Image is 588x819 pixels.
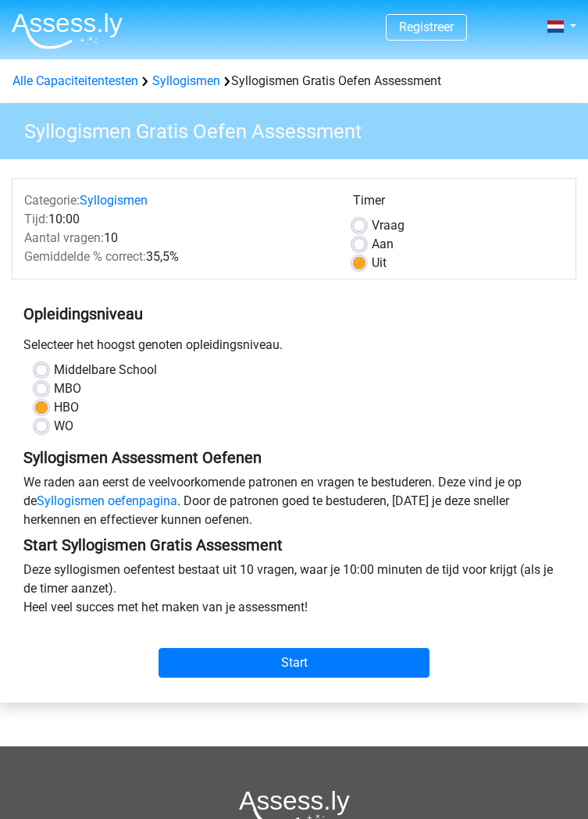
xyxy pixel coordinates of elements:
[12,229,341,247] div: 10
[24,193,80,208] span: Categorie:
[24,230,104,245] span: Aantal vragen:
[6,72,582,91] div: Syllogismen Gratis Oefen Assessment
[80,193,148,208] a: Syllogismen
[372,235,394,254] label: Aan
[372,216,404,235] label: Vraag
[54,398,79,417] label: HBO
[12,12,123,49] img: Assessly
[159,648,429,678] input: Start
[23,448,565,467] h5: Syllogismen Assessment Oefenen
[54,417,73,436] label: WO
[24,212,48,226] span: Tijd:
[12,247,341,266] div: 35,5%
[24,249,146,264] span: Gemiddelde % correct:
[54,379,81,398] label: MBO
[353,191,564,216] div: Timer
[23,298,565,329] h5: Opleidingsniveau
[12,210,341,229] div: 10:00
[54,361,157,379] label: Middelbare School
[37,493,177,508] a: Syllogismen oefenpagina
[12,336,576,361] div: Selecteer het hoogst genoten opleidingsniveau.
[12,73,138,88] a: Alle Capaciteitentesten
[18,113,576,144] h3: Syllogismen Gratis Oefen Assessment
[12,561,576,623] div: Deze syllogismen oefentest bestaat uit 10 vragen, waar je 10:00 minuten de tijd voor krijgt (als ...
[399,20,454,34] a: Registreer
[12,473,576,536] div: We raden aan eerst de veelvoorkomende patronen en vragen te bestuderen. Deze vind je op de . Door...
[23,536,565,554] h5: Start Syllogismen Gratis Assessment
[152,73,220,88] a: Syllogismen
[372,254,387,272] label: Uit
